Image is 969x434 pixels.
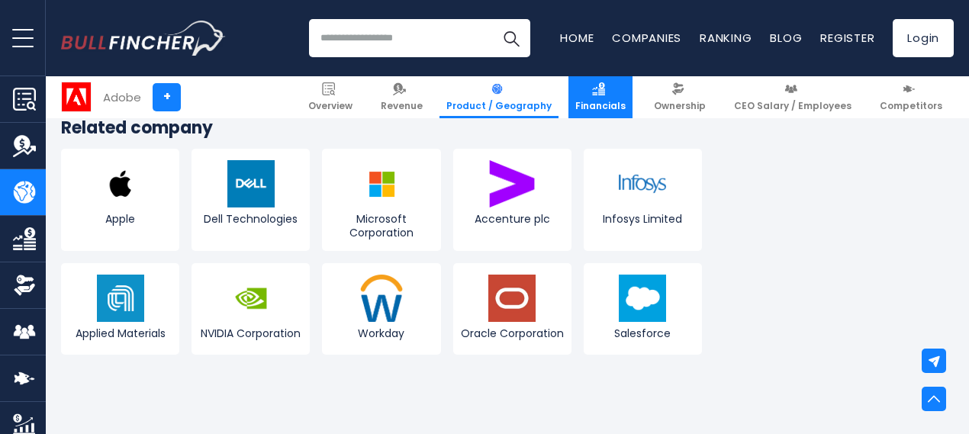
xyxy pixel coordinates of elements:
a: Overview [301,76,359,118]
img: DELL logo [227,160,275,207]
a: Workday [322,263,440,355]
a: Microsoft Corporation [322,149,440,251]
span: CEO Salary / Employees [734,100,851,112]
span: Overview [308,100,353,112]
h3: Related company [61,117,702,140]
img: INFY logo [619,160,666,207]
span: Workday [326,326,436,340]
span: Salesforce [588,326,698,340]
span: Apple [65,212,175,226]
a: Revenue [374,76,430,118]
span: Microsoft Corporation [326,212,436,240]
a: Financials [568,76,633,118]
span: Product / Geography [446,100,552,112]
a: Home [560,30,594,46]
a: Competitors [873,76,949,118]
a: Applied Materials [61,263,179,355]
a: CEO Salary / Employees [727,76,858,118]
a: Infosys Limited [584,149,702,251]
a: Ranking [700,30,752,46]
img: MSFT logo [358,160,405,207]
img: Bullfincher logo [61,21,226,56]
img: AMAT logo [97,275,144,322]
span: Dell Technologies [195,212,306,226]
a: Salesforce [584,263,702,355]
a: Companies [612,30,681,46]
span: Accenture plc [457,212,568,226]
div: Adobe [103,88,141,106]
img: NVDA logo [227,275,275,322]
img: CRM logo [619,275,666,322]
span: NVIDIA Corporation [195,326,306,340]
a: + [153,83,181,111]
img: ADBE logo [62,82,91,111]
span: Applied Materials [65,326,175,340]
a: Apple [61,149,179,251]
span: Oracle Corporation [457,326,568,340]
span: Financials [575,100,626,112]
a: Register [820,30,874,46]
a: Oracle Corporation [453,263,571,355]
a: Accenture plc [453,149,571,251]
a: Blog [770,30,802,46]
a: Dell Technologies [192,149,310,251]
a: Login [893,19,954,57]
a: Product / Geography [439,76,559,118]
span: Ownership [654,100,706,112]
button: Search [492,19,530,57]
img: ORCL logo [488,275,536,322]
a: NVIDIA Corporation [192,263,310,355]
a: Ownership [647,76,713,118]
img: ACN logo [488,160,536,207]
img: WDAY logo [358,275,405,322]
a: Go to homepage [61,21,225,56]
img: Ownership [13,274,36,297]
span: Infosys Limited [588,212,698,226]
span: Revenue [381,100,423,112]
span: Competitors [880,100,942,112]
img: AAPL logo [97,160,144,207]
